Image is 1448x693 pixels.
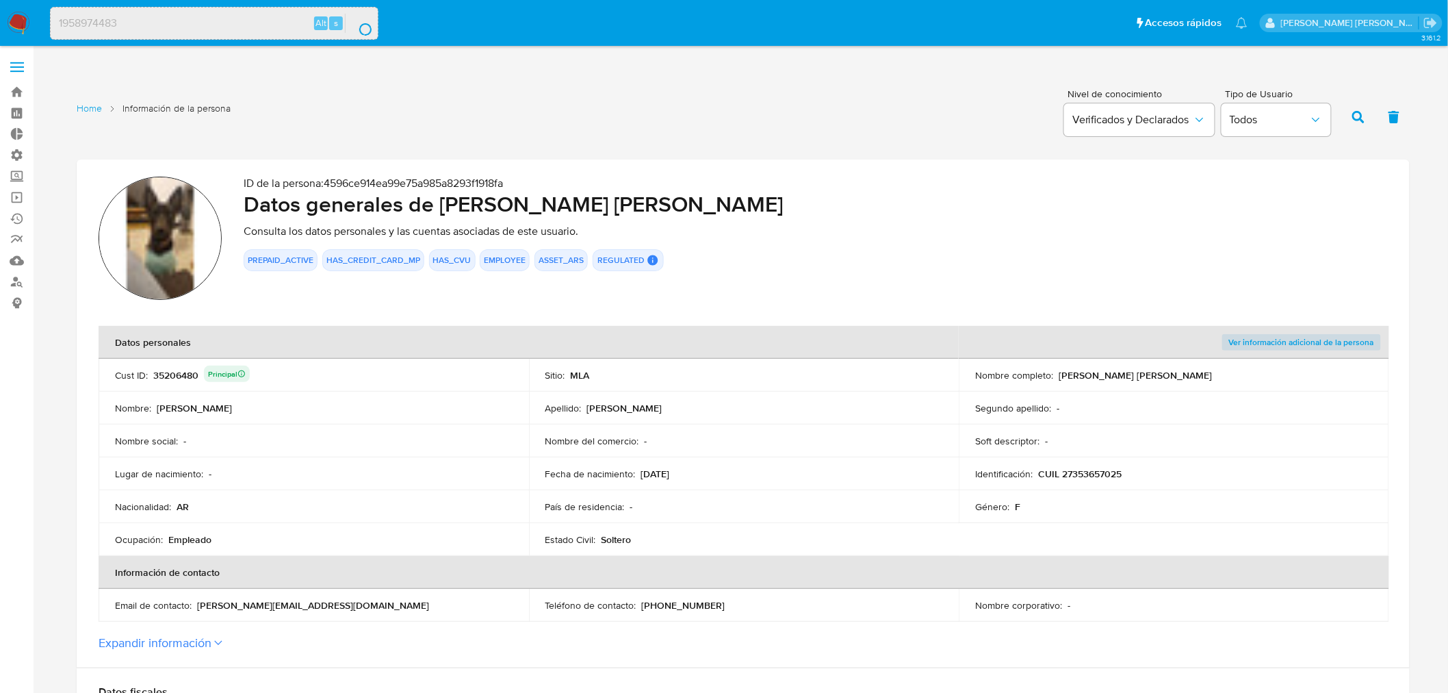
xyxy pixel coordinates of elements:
a: Notificaciones [1236,17,1247,29]
input: Buscar usuario o caso... [51,14,378,32]
span: Alt [315,16,326,29]
span: Accesos rápidos [1146,16,1222,30]
a: Home [77,102,102,115]
span: Tipo de Usuario [1225,89,1334,99]
button: search-icon [345,14,373,33]
span: Verificados y Declarados [1072,113,1193,127]
button: Verificados y Declarados [1064,103,1215,136]
span: Todos [1230,113,1309,127]
span: s [334,16,338,29]
span: Nivel de conocimiento [1068,89,1214,99]
span: Información de la persona [122,102,231,115]
p: mercedes.medrano@mercadolibre.com [1281,16,1419,29]
button: Todos [1221,103,1331,136]
a: Salir [1423,16,1438,30]
nav: List of pages [77,97,231,135]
